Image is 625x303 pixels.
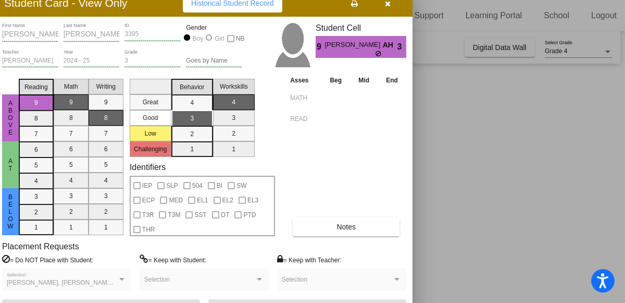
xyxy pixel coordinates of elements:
[287,75,321,86] th: Asses
[140,254,206,265] label: = Keep with Student:
[236,179,246,192] span: SW
[6,100,15,136] span: Above
[64,57,120,65] input: year
[130,162,166,172] label: Identifiers
[142,223,155,236] span: THR
[350,75,378,86] th: Mid
[277,254,342,265] label: = Keep with Teacher:
[7,279,168,286] span: [PERSON_NAME], [PERSON_NAME], [PERSON_NAME]
[383,40,397,51] span: AH
[293,217,399,236] button: Notes
[397,41,406,53] span: 3
[336,223,356,231] span: Notes
[221,209,230,221] span: OT
[6,193,15,230] span: Below
[142,179,152,192] span: IEP
[2,241,79,251] label: Placement Requests
[378,75,406,86] th: End
[2,254,93,265] label: = Do NOT Place with Student:
[166,179,178,192] span: SLP
[290,90,319,106] input: assessment
[321,75,350,86] th: Beg
[192,179,203,192] span: 504
[236,32,245,45] span: NB
[316,41,324,53] span: 9
[290,111,319,127] input: assessment
[217,179,222,192] span: BI
[214,34,224,43] div: Girl
[192,34,204,43] div: Boy
[316,23,406,33] h3: Student Cell
[124,31,181,38] input: Enter ID
[169,194,183,207] span: MED
[6,157,15,172] span: At
[124,57,181,65] input: grade
[243,209,256,221] span: PTD
[142,194,155,207] span: ECP
[2,57,58,65] input: teacher
[142,209,154,221] span: T3R
[247,194,258,207] span: EL3
[222,194,233,207] span: EL2
[324,40,382,51] span: [PERSON_NAME]
[194,209,206,221] span: SST
[186,23,242,32] mat-label: Gender
[186,57,242,65] input: goes by name
[168,209,180,221] span: T3M
[197,194,208,207] span: EL1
